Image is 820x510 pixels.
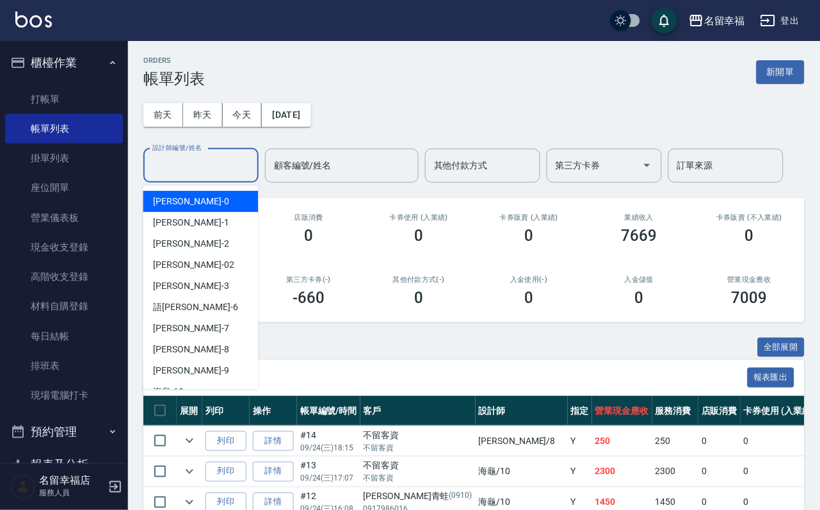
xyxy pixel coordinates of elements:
[154,279,229,293] span: [PERSON_NAME] -3
[592,457,652,487] td: 2300
[652,426,699,456] td: 250
[592,396,652,426] th: 營業現金應收
[684,8,750,34] button: 名留幸福
[5,114,123,144] a: 帳單列表
[364,429,472,442] div: 不留客資
[704,13,745,29] div: 名留幸福
[300,442,357,454] p: 09/24 (三) 18:15
[5,262,123,292] a: 高階收支登錄
[476,396,568,426] th: 設計師
[622,227,657,245] h3: 7669
[262,103,310,127] button: [DATE]
[592,426,652,456] td: 250
[757,65,805,78] a: 新開單
[154,343,229,356] span: [PERSON_NAME] -8
[600,213,679,222] h2: 業績收入
[652,396,699,426] th: 服務消費
[698,396,741,426] th: 店販消費
[205,431,246,451] button: 列印
[489,213,568,222] h2: 卡券販賣 (入業績)
[5,144,123,173] a: 掛單列表
[568,457,592,487] td: Y
[177,396,202,426] th: 展開
[360,396,476,426] th: 客戶
[635,289,644,307] h3: 0
[741,457,818,487] td: 0
[143,56,205,65] h2: ORDERS
[710,276,789,284] h2: 營業現金應收
[183,103,223,127] button: 昨天
[300,473,357,484] p: 09/24 (三) 17:07
[449,490,472,504] p: (0910)
[154,322,229,335] span: [PERSON_NAME] -7
[698,457,741,487] td: 0
[297,426,360,456] td: #14
[745,227,754,245] h3: 0
[364,490,472,504] div: [PERSON_NAME]青蛙
[205,462,246,482] button: 列印
[525,289,534,307] h3: 0
[159,372,748,384] span: 訂單列表
[652,8,677,33] button: save
[304,227,313,245] h3: 0
[180,431,199,450] button: expand row
[5,292,123,321] a: 材料自購登錄
[364,473,472,484] p: 不留客資
[15,12,52,28] img: Logo
[39,475,104,488] h5: 名留幸福店
[5,233,123,262] a: 現金收支登錄
[154,195,229,208] span: [PERSON_NAME] -0
[568,426,592,456] td: Y
[652,457,699,487] td: 2300
[154,258,234,272] span: [PERSON_NAME] -02
[379,213,458,222] h2: 卡券使用 (入業績)
[732,289,768,307] h3: 7009
[152,143,202,152] label: 設計師編號/姓名
[297,396,360,426] th: 帳單編號/時間
[755,9,805,33] button: 登出
[202,396,250,426] th: 列印
[253,462,294,482] a: 詳情
[5,381,123,410] a: 現場電腦打卡
[414,227,423,245] h3: 0
[180,462,199,481] button: expand row
[637,155,657,176] button: Open
[525,227,534,245] h3: 0
[143,103,183,127] button: 前天
[5,203,123,233] a: 營業儀表板
[600,276,679,284] h2: 入金儲值
[414,289,423,307] h3: 0
[154,237,229,251] span: [PERSON_NAME] -2
[269,213,348,222] h2: 店販消費
[154,300,238,314] span: 語[PERSON_NAME] -6
[223,103,262,127] button: 今天
[154,385,184,399] span: 海龜 -10
[757,60,805,84] button: 新開單
[5,46,123,79] button: 櫃檯作業
[568,396,592,426] th: 指定
[364,459,472,473] div: 不留客資
[741,426,818,456] td: 0
[476,457,568,487] td: 海龜 /10
[250,396,297,426] th: 操作
[143,70,205,88] h3: 帳單列表
[748,368,795,388] button: 報表匯出
[5,448,123,482] button: 報表及分析
[758,338,805,358] button: 全部展開
[5,85,123,114] a: 打帳單
[39,488,104,499] p: 服務人員
[489,276,568,284] h2: 入金使用(-)
[476,426,568,456] td: [PERSON_NAME] /8
[154,216,229,229] span: [PERSON_NAME] -1
[5,351,123,381] a: 排班表
[748,371,795,383] a: 報表匯出
[364,442,472,454] p: 不留客資
[698,426,741,456] td: 0
[297,457,360,487] td: #13
[154,364,229,377] span: [PERSON_NAME] -9
[741,396,818,426] th: 卡券使用 (入業績)
[269,276,348,284] h2: 第三方卡券(-)
[10,474,36,500] img: Person
[293,289,325,307] h3: -660
[379,276,458,284] h2: 其他付款方式(-)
